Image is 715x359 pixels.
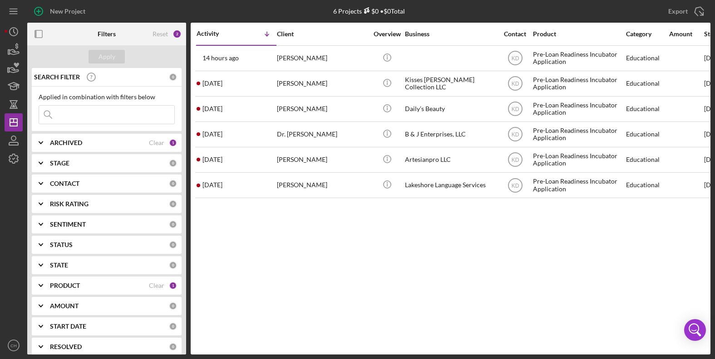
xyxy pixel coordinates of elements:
[169,343,177,351] div: 0
[533,30,624,38] div: Product
[370,30,404,38] div: Overview
[498,30,532,38] div: Contact
[169,200,177,208] div: 0
[669,30,703,38] div: Amount
[533,97,624,121] div: Pre-Loan Readiness Incubator Application
[626,97,668,121] div: Educational
[169,220,177,228] div: 0
[405,72,496,96] div: Kisses [PERSON_NAME] Collection LLC
[169,261,177,269] div: 0
[173,29,182,39] div: 2
[405,148,496,172] div: Artesianpro LLC
[169,159,177,167] div: 0
[277,97,368,121] div: [PERSON_NAME]
[362,7,379,15] div: $0
[277,148,368,172] div: [PERSON_NAME]
[626,72,668,96] div: Educational
[50,262,68,269] b: STATE
[169,179,177,188] div: 0
[202,181,222,189] time: 2025-08-16 03:52
[626,46,668,70] div: Educational
[89,50,125,63] button: Apply
[405,173,496,197] div: Lakeshore Language Services
[277,173,368,197] div: [PERSON_NAME]
[202,54,239,62] time: 2025-10-13 23:55
[533,148,624,172] div: Pre-Loan Readiness Incubator Application
[405,122,496,146] div: B & J Enterprises, LLC
[533,46,624,70] div: Pre-Loan Readiness Incubator Application
[98,30,116,38] b: Filters
[511,157,519,163] text: KD
[626,122,668,146] div: Educational
[684,319,706,341] div: Open Intercom Messenger
[626,148,668,172] div: Educational
[149,282,164,289] div: Clear
[169,322,177,330] div: 0
[169,281,177,290] div: 1
[277,30,368,38] div: Client
[50,139,82,146] b: ARCHIVED
[511,106,519,112] text: KD
[333,7,405,15] div: 6 Projects • $0 Total
[277,46,368,70] div: [PERSON_NAME]
[533,122,624,146] div: Pre-Loan Readiness Incubator Application
[668,2,688,20] div: Export
[511,55,519,62] text: KD
[405,30,496,38] div: Business
[34,73,80,81] b: SEARCH FILTER
[149,139,164,146] div: Clear
[50,302,79,310] b: AMOUNT
[169,73,177,81] div: 0
[50,180,79,187] b: CONTACT
[169,139,177,147] div: 1
[99,50,115,63] div: Apply
[626,173,668,197] div: Educational
[533,72,624,96] div: Pre-Loan Readiness Incubator Application
[27,2,94,20] button: New Project
[202,156,222,163] time: 2025-10-02 00:32
[277,122,368,146] div: Dr. [PERSON_NAME]
[202,105,222,112] time: 2025-10-13 12:27
[5,336,23,354] button: CH
[405,97,496,121] div: Daily’s Beauty
[50,221,86,228] b: SENTIMENT
[277,72,368,96] div: [PERSON_NAME]
[511,182,519,189] text: KD
[202,131,222,138] time: 2025-10-13 02:15
[50,282,80,289] b: PRODUCT
[39,93,175,101] div: Applied in combination with filters below
[197,30,237,37] div: Activity
[50,241,73,248] b: STATUS
[202,80,222,87] time: 2025-10-13 12:34
[533,173,624,197] div: Pre-Loan Readiness Incubator Application
[153,30,168,38] div: Reset
[10,343,17,348] text: CH
[659,2,710,20] button: Export
[50,2,85,20] div: New Project
[626,30,668,38] div: Category
[50,323,86,330] b: START DATE
[511,81,519,87] text: KD
[50,200,89,208] b: RISK RATING
[511,131,519,138] text: KD
[169,241,177,249] div: 0
[50,160,69,167] b: STAGE
[169,302,177,310] div: 0
[50,343,82,350] b: RESOLVED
